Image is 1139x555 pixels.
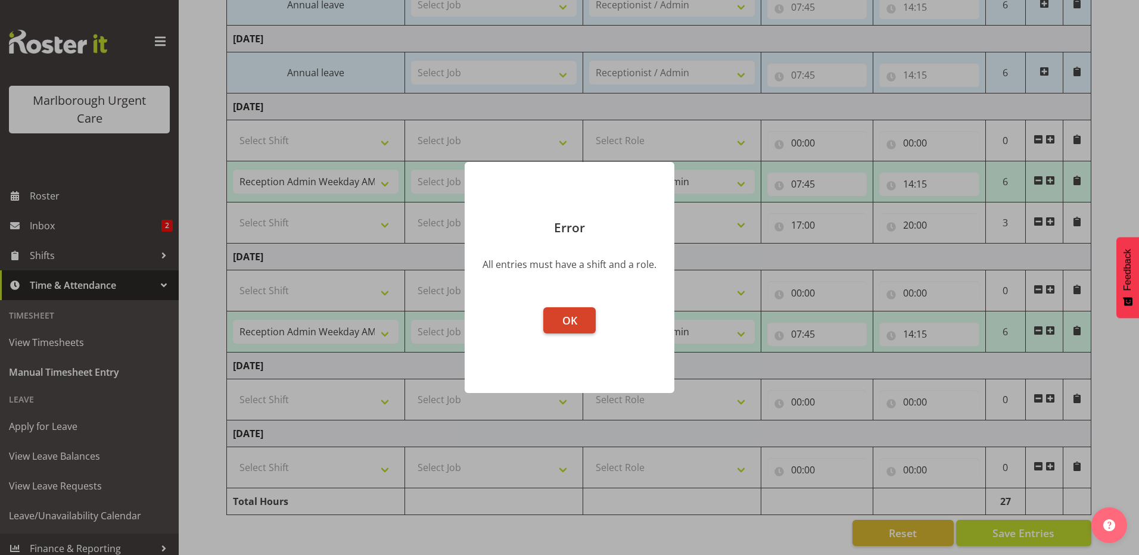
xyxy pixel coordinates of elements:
span: Feedback [1122,249,1133,291]
button: Feedback - Show survey [1116,237,1139,318]
p: Error [477,222,662,234]
span: OK [562,313,577,328]
button: OK [543,307,596,333]
div: All entries must have a shift and a role. [483,257,656,272]
img: help-xxl-2.png [1103,519,1115,531]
